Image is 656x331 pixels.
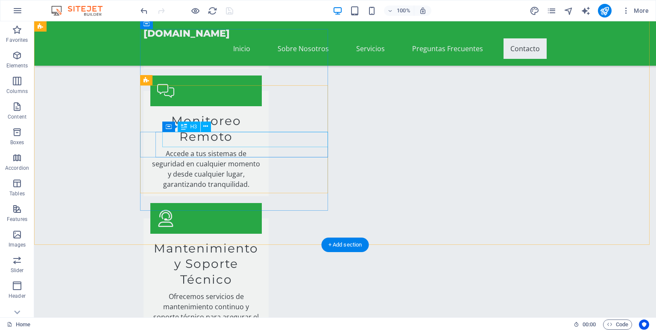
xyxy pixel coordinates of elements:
[208,6,217,16] i: Reload page
[49,6,113,16] img: Editor Logo
[583,319,596,330] span: 00 00
[618,4,652,17] button: More
[384,6,414,16] button: 100%
[607,319,628,330] span: Code
[530,6,540,16] button: design
[589,321,590,328] span: :
[6,37,28,44] p: Favorites
[6,88,28,95] p: Columns
[8,113,26,120] p: Content
[139,6,149,16] button: undo
[581,6,591,16] button: text_generator
[639,319,649,330] button: Usercentrics
[547,6,557,16] button: pages
[7,319,30,330] a: Click to cancel selection. Double-click to open Pages
[5,165,29,171] p: Accordion
[574,319,596,330] h6: Session time
[10,139,24,146] p: Boxes
[564,6,574,16] i: Navigator
[7,216,27,223] p: Features
[564,6,574,16] button: navigator
[139,6,149,16] i: Undo: Change text (Ctrl+Z)
[530,6,539,16] i: Design (Ctrl+Alt+Y)
[397,6,410,16] h6: 100%
[9,190,25,197] p: Tables
[622,6,649,15] span: More
[207,6,217,16] button: reload
[581,6,591,16] i: AI Writer
[322,238,369,252] div: + Add section
[603,319,632,330] button: Code
[9,293,26,299] p: Header
[6,62,28,69] p: Elements
[419,7,427,15] i: On resize automatically adjust zoom level to fit chosen device.
[190,124,197,129] span: H3
[600,6,609,16] i: Publish
[547,6,556,16] i: Pages (Ctrl+Alt+S)
[11,267,24,274] p: Slider
[598,4,612,17] button: publish
[9,241,26,248] p: Images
